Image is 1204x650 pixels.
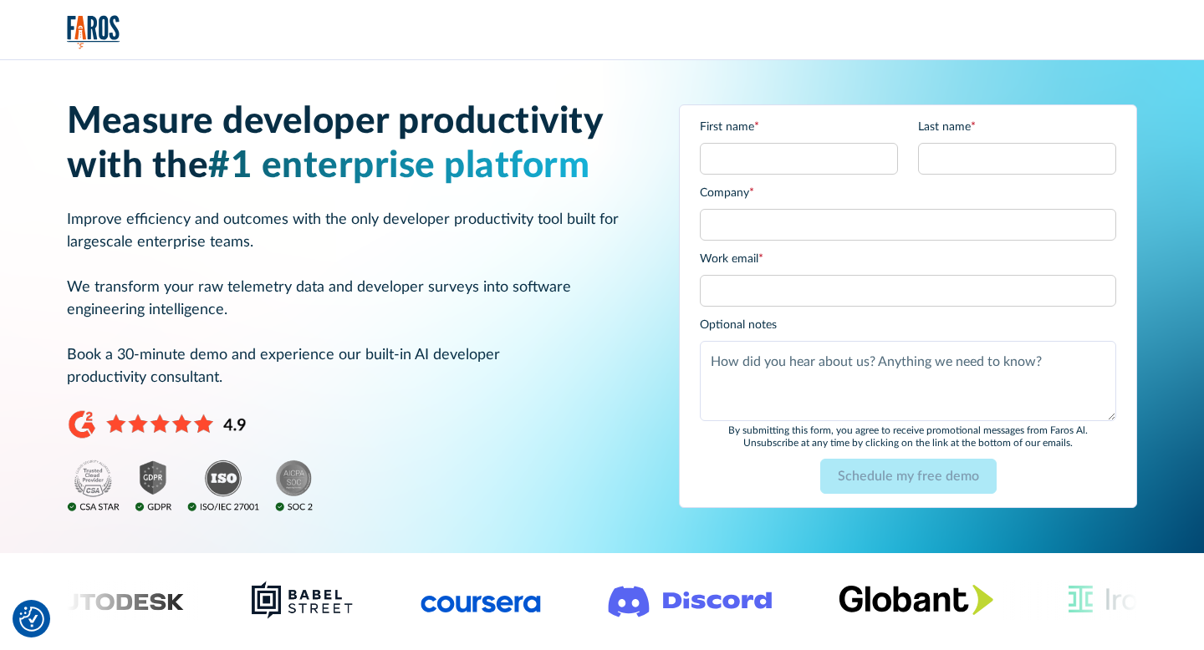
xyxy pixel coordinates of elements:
label: First name [700,119,898,136]
span: #1 enterprise platform [208,148,589,185]
img: Logo of the communication platform Discord. [608,582,772,617]
img: Babel Street logo png [251,580,354,620]
img: Revisit consent button [19,607,44,632]
form: Email Form [700,119,1116,494]
label: Last name [918,119,1116,136]
p: Improve efficiency and outcomes with the only developer productivity tool built for largescale en... [67,209,639,389]
img: Logo of the analytics and reporting company Faros. [67,15,120,49]
img: ISO, GDPR, SOC2, and CSA Star compliance badges [67,460,313,513]
img: Logo of the online learning platform Coursera. [421,587,541,613]
h1: Measure developer productivity with the [67,100,639,189]
label: Work email [700,251,1116,268]
img: Globant's logo [839,584,993,615]
a: home [67,15,120,49]
button: Cookie Settings [19,607,44,632]
input: Schedule my free demo [820,459,997,494]
label: Optional notes [700,317,1116,334]
div: By submitting this form, you agree to receive promotional messages from Faros Al. Unsubscribe at ... [700,424,1116,449]
img: 4.9 stars on G2 [67,409,247,439]
label: Company [700,185,1116,202]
